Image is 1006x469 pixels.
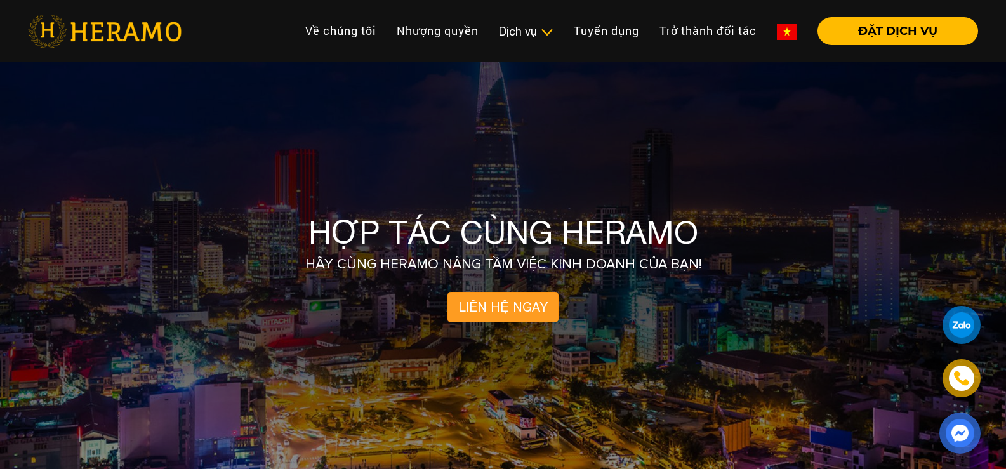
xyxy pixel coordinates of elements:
img: heramo-logo.png [28,15,182,48]
button: ĐẶT DỊCH VỤ [817,17,978,45]
a: Trở thành đối tác [649,17,767,44]
a: Về chúng tôi [295,17,387,44]
img: subToggleIcon [540,26,553,39]
a: Tuyển dụng [564,17,649,44]
img: vn-flag.png [777,24,797,40]
h1: HỢP TÁC CÙNG HERAMO [308,213,698,251]
h2: HÃY CÙNG HERAMO NÂNG TẦM VIỆC KINH DOANH CỦA BẠN! [305,256,701,273]
a: LIÊN HỆ NGAY [447,292,559,322]
a: ĐẶT DỊCH VỤ [807,25,978,37]
a: Nhượng quyền [387,17,489,44]
div: Dịch vụ [499,23,553,40]
img: phone-icon [952,369,972,388]
a: phone-icon [943,360,979,396]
